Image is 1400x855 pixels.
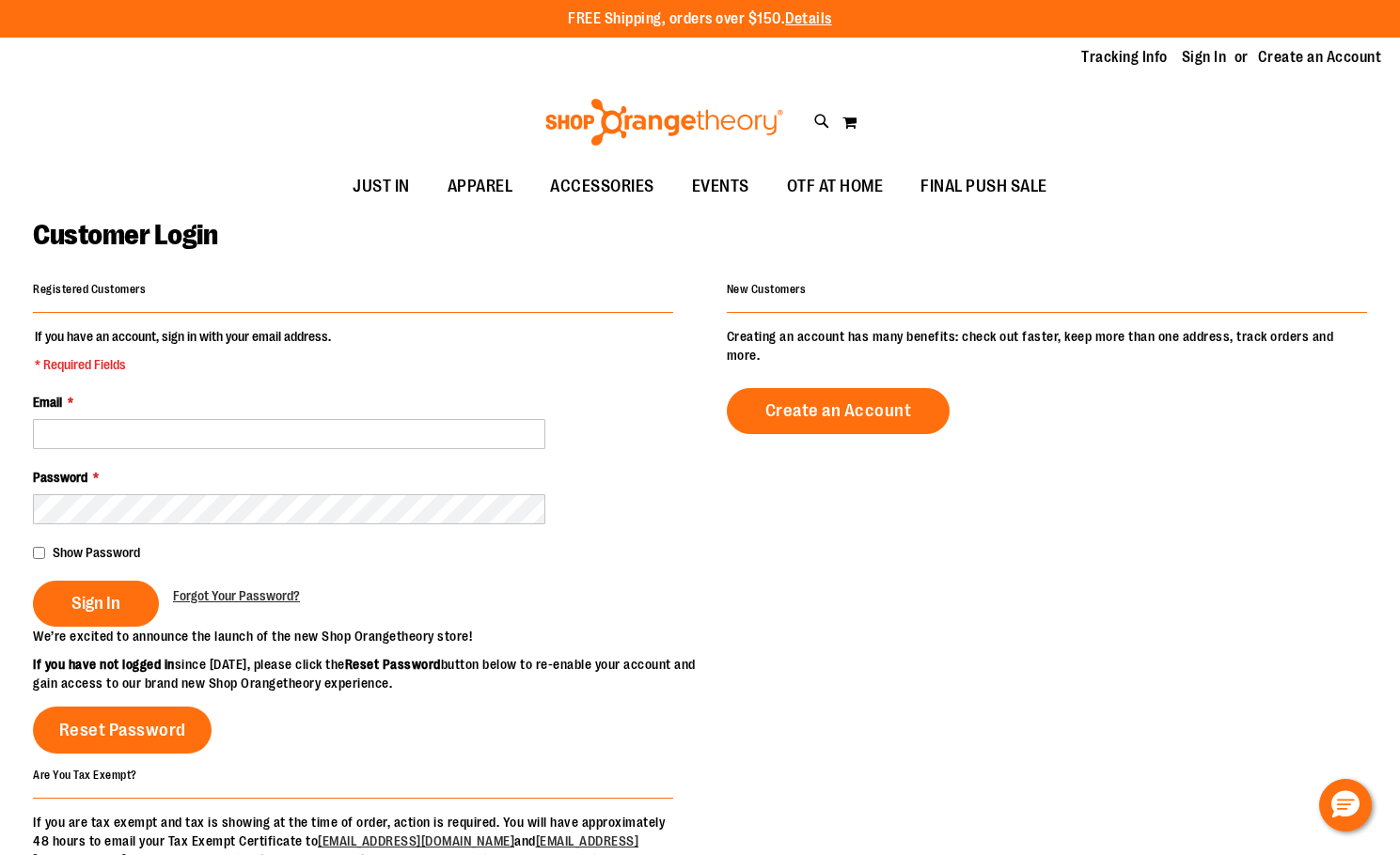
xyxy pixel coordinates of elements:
[33,768,137,781] strong: Are You Tax Exempt?
[692,165,749,208] span: EVENTS
[33,327,333,374] legend: If you have an account, sign in with your email address.
[33,655,700,692] p: since [DATE], please click the button below to re-enable your account and gain access to our bran...
[33,395,62,410] span: Email
[787,165,884,208] span: OTF AT HOME
[33,219,217,251] span: Customer Login
[785,10,832,27] a: Details
[334,165,429,209] a: JUST IN
[33,283,146,296] strong: Registered Customers
[33,707,212,754] a: Reset Password
[543,99,786,146] img: Shop Orangetheory
[1182,47,1227,68] a: Sign In
[673,165,768,209] a: EVENTS
[1319,779,1372,832] button: Hello, have a question? Let’s chat.
[1258,47,1382,68] a: Create an Account
[531,165,673,209] a: ACCESSORIES
[727,388,951,434] a: Create an Account
[33,657,175,672] strong: If you have not logged in
[33,627,700,645] p: We’re excited to announce the launch of the new Shop Orangetheory store!
[727,327,1367,365] p: Creating an account has many benefits: check out faster, keep more than one address, track orders...
[173,588,300,603] span: Forgot Your Password?
[353,165,410,208] span: JUST IN
[727,283,807,296] strong: New Customers
[768,165,903,209] a: OTF AT HOME
[35,355,331,374] span: * Required Fields
[765,400,912,421] span: Create an Account
[448,165,513,208] span: APPAREL
[59,720,186,740] span: Reset Password
[429,165,532,209] a: APPAREL
[53,545,140,560] span: Show Password
[550,165,654,208] span: ACCESSORIES
[33,470,87,485] span: Password
[902,165,1066,209] a: FINAL PUSH SALE
[568,8,832,30] p: FREE Shipping, orders over $150.
[345,657,441,672] strong: Reset Password
[920,165,1047,208] span: FINAL PUSH SALE
[33,581,159,627] button: Sign In
[173,586,300,605] a: Forgot Your Password?
[318,833,514,848] a: [EMAIL_ADDRESS][DOMAIN_NAME]
[1081,47,1168,68] a: Tracking Info
[71,593,120,614] span: Sign In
